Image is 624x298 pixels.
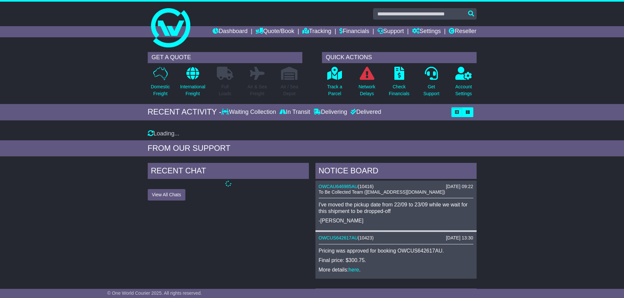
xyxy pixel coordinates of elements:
a: OWCUS642617AU [319,235,358,240]
p: Network Delays [358,83,375,97]
button: View All Chats [148,189,185,201]
a: AccountSettings [455,66,472,101]
a: Track aParcel [327,66,343,101]
div: In Transit [278,109,312,116]
a: Support [377,26,404,37]
div: GET A QUOTE [148,52,302,63]
a: Dashboard [213,26,248,37]
p: Get Support [423,83,439,97]
a: Financials [339,26,369,37]
div: [DATE] 09:22 [446,184,473,189]
p: Account Settings [455,83,472,97]
a: InternationalFreight [180,66,206,101]
div: ( ) [319,184,473,189]
p: -[PERSON_NAME] [319,218,473,224]
div: RECENT ACTIVITY - [148,107,222,117]
a: Quote/Book [255,26,294,37]
span: To Be Collected Team ([EMAIL_ADDRESS][DOMAIN_NAME]) [319,189,445,195]
p: Full Loads [217,83,233,97]
p: Final price: $300.75. [319,257,473,263]
a: here [349,267,359,272]
a: OWCAU646985AU [319,184,358,189]
div: [DATE] 13:30 [446,235,473,241]
div: NOTICE BOARD [315,163,477,181]
p: Check Financials [389,83,409,97]
p: I've moved the pickup date from 22/09 to 23/09 while we wait for this shipment to be dropped-off [319,202,473,214]
a: Tracking [302,26,331,37]
div: RECENT CHAT [148,163,309,181]
p: International Freight [180,83,205,97]
div: ( ) [319,235,473,241]
p: Pricing was approved for booking OWCUS642617AU. [319,248,473,254]
a: Reseller [449,26,476,37]
div: FROM OUR SUPPORT [148,144,477,153]
span: © One World Courier 2025. All rights reserved. [107,290,202,296]
div: Delivered [349,109,381,116]
a: CheckFinancials [388,66,410,101]
a: DomesticFreight [150,66,170,101]
div: QUICK ACTIONS [322,52,477,63]
span: 10416 [359,184,372,189]
p: Air & Sea Freight [248,83,267,97]
p: More details: . [319,267,473,273]
p: Air / Sea Depot [281,83,298,97]
div: Waiting Collection [221,109,277,116]
a: NetworkDelays [358,66,375,101]
p: Domestic Freight [151,83,170,97]
a: Settings [412,26,441,37]
a: GetSupport [423,66,440,101]
span: 10423 [359,235,372,240]
p: Track a Parcel [327,83,342,97]
div: Loading... [148,130,477,137]
div: Delivering [312,109,349,116]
